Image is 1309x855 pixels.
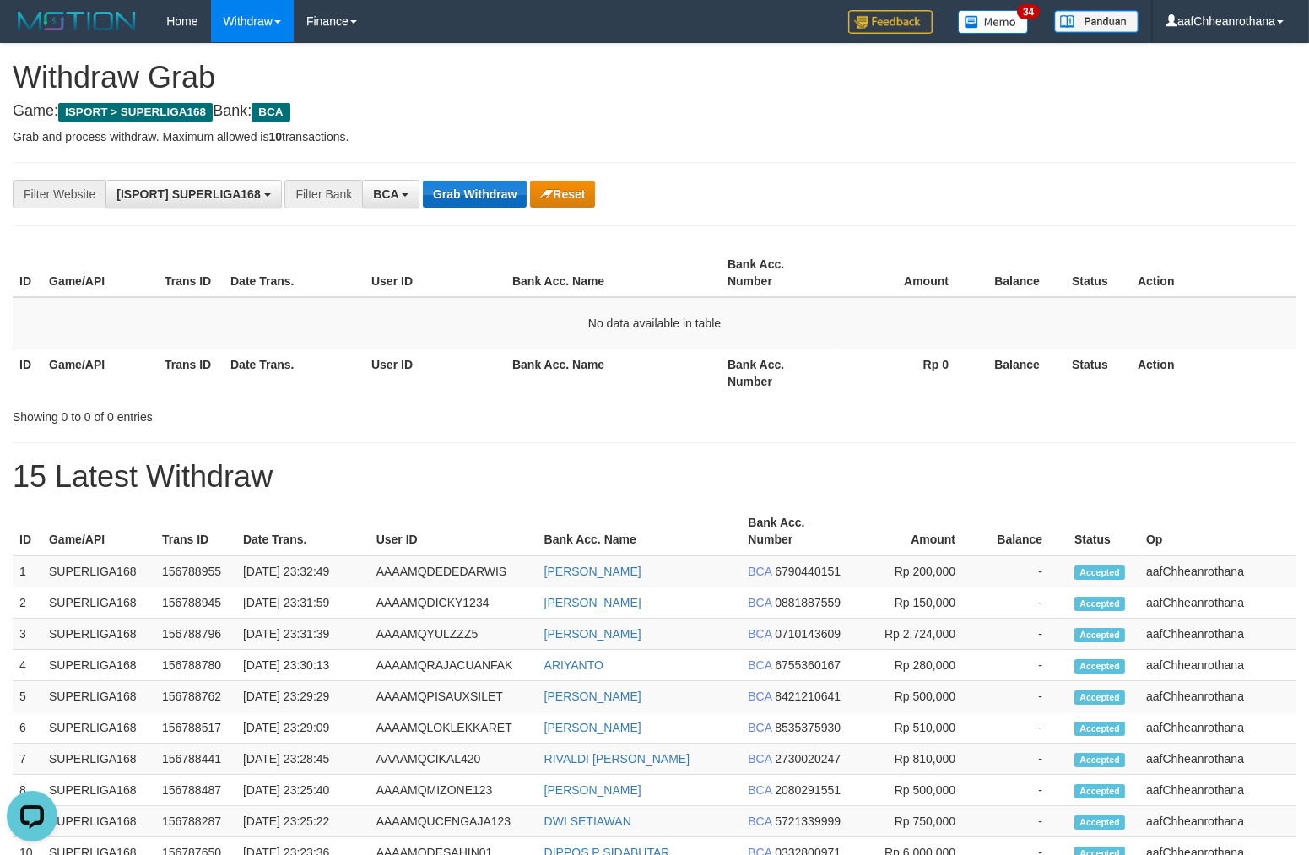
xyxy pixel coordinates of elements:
td: 1 [13,555,42,587]
span: BCA [748,627,771,641]
a: [PERSON_NAME] [544,565,641,578]
span: BCA [748,814,771,828]
td: - [981,619,1068,650]
th: Rp 0 [836,349,974,397]
td: [DATE] 23:25:40 [236,775,370,806]
strong: 10 [268,130,282,143]
th: Trans ID [155,507,236,555]
span: BCA [748,658,771,672]
th: Bank Acc. Number [721,249,836,297]
td: - [981,744,1068,775]
th: User ID [370,507,538,555]
span: Copy 8421210641 to clipboard [775,690,841,703]
td: aafChheanrothana [1139,555,1296,587]
th: Bank Acc. Name [506,249,721,297]
p: Grab and process withdraw. Maximum allowed is transactions. [13,128,1296,145]
span: Copy 6755360167 to clipboard [775,658,841,672]
a: [PERSON_NAME] [544,627,641,641]
td: Rp 280,000 [851,650,981,681]
span: Accepted [1074,659,1125,674]
td: 156788780 [155,650,236,681]
td: aafChheanrothana [1139,806,1296,837]
td: AAAAMQMIZONE123 [370,775,538,806]
td: AAAAMQYULZZZ5 [370,619,538,650]
span: Accepted [1074,597,1125,611]
th: Bank Acc. Name [538,507,742,555]
th: Action [1131,349,1296,397]
td: aafChheanrothana [1139,681,1296,712]
td: aafChheanrothana [1139,619,1296,650]
span: BCA [748,690,771,703]
th: Balance [974,249,1065,297]
td: Rp 2,724,000 [851,619,981,650]
a: [PERSON_NAME] [544,596,641,609]
td: Rp 810,000 [851,744,981,775]
img: Button%20Memo.svg [958,10,1029,34]
th: Balance [974,349,1065,397]
th: Date Trans. [224,349,365,397]
span: ISPORT > SUPERLIGA168 [58,103,213,122]
img: Feedback.jpg [848,10,933,34]
td: aafChheanrothana [1139,587,1296,619]
td: aafChheanrothana [1139,775,1296,806]
th: Status [1065,349,1131,397]
td: SUPERLIGA168 [42,744,155,775]
td: No data available in table [13,297,1296,349]
span: Copy 6790440151 to clipboard [775,565,841,578]
span: Accepted [1074,753,1125,767]
a: [PERSON_NAME] [544,690,641,703]
td: [DATE] 23:31:59 [236,587,370,619]
div: Showing 0 to 0 of 0 entries [13,402,533,425]
img: panduan.png [1054,10,1139,33]
td: 156788955 [155,555,236,587]
td: SUPERLIGA168 [42,806,155,837]
td: aafChheanrothana [1139,650,1296,681]
th: Game/API [42,507,155,555]
td: AAAAMQCIKAL420 [370,744,538,775]
span: BCA [748,596,771,609]
td: AAAAMQDICKY1234 [370,587,538,619]
td: - [981,712,1068,744]
td: 156788796 [155,619,236,650]
h1: 15 Latest Withdraw [13,460,1296,494]
td: - [981,806,1068,837]
span: Copy 8535375930 to clipboard [775,721,841,734]
th: Bank Acc. Name [506,349,721,397]
td: SUPERLIGA168 [42,619,155,650]
th: Status [1068,507,1139,555]
td: aafChheanrothana [1139,744,1296,775]
th: ID [13,507,42,555]
div: Filter Bank [284,180,362,208]
td: Rp 510,000 [851,712,981,744]
td: 3 [13,619,42,650]
button: [ISPORT] SUPERLIGA168 [105,180,281,208]
td: SUPERLIGA168 [42,681,155,712]
span: [ISPORT] SUPERLIGA168 [116,187,260,201]
span: Copy 2730020247 to clipboard [775,752,841,766]
span: BCA [748,783,771,797]
td: 156788287 [155,806,236,837]
a: RIVALDI [PERSON_NAME] [544,752,690,766]
td: AAAAMQRAJACUANFAK [370,650,538,681]
span: Accepted [1074,722,1125,736]
img: MOTION_logo.png [13,8,141,34]
th: ID [13,349,42,397]
td: [DATE] 23:28:45 [236,744,370,775]
th: Bank Acc. Number [741,507,851,555]
span: BCA [373,187,398,201]
td: 4 [13,650,42,681]
td: - [981,681,1068,712]
td: SUPERLIGA168 [42,775,155,806]
td: [DATE] 23:30:13 [236,650,370,681]
h1: Withdraw Grab [13,61,1296,95]
td: Rp 200,000 [851,555,981,587]
th: Game/API [42,349,158,397]
td: Rp 500,000 [851,681,981,712]
td: 2 [13,587,42,619]
td: [DATE] 23:25:22 [236,806,370,837]
th: ID [13,249,42,297]
th: Trans ID [158,249,224,297]
span: 34 [1017,4,1040,19]
th: User ID [365,249,506,297]
div: Filter Website [13,180,105,208]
